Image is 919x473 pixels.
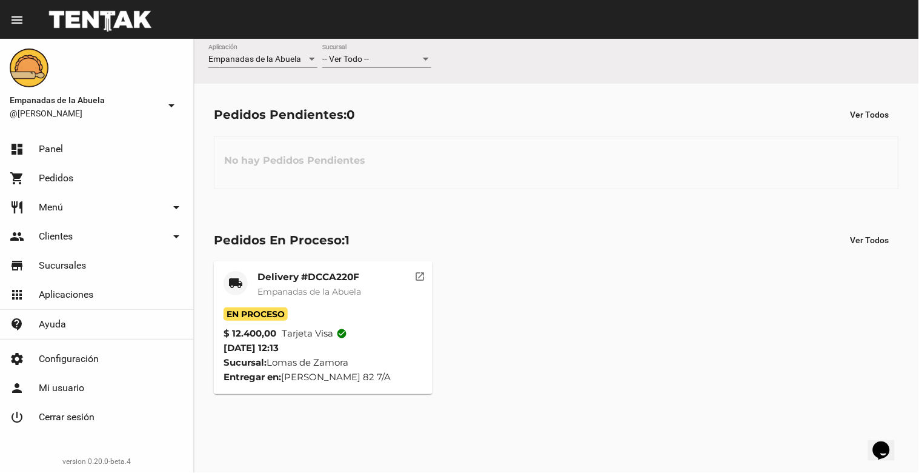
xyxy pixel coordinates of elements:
span: -- Ver Todo -- [322,54,369,64]
span: Tarjeta visa [282,326,348,341]
button: Ver Todos [841,104,899,126]
span: Mi usuario [39,382,84,394]
span: Empanadas de la Abuela [208,54,301,64]
span: Panel [39,143,63,155]
mat-icon: person [10,381,24,395]
span: Ver Todos [851,110,889,119]
mat-icon: open_in_new [415,269,426,280]
button: Ver Todos [841,229,899,251]
div: Pedidos Pendientes: [214,105,355,124]
strong: Sucursal: [224,357,267,368]
mat-icon: shopping_cart [10,171,24,186]
mat-icon: store [10,258,24,273]
mat-icon: apps [10,287,24,302]
mat-icon: contact_support [10,317,24,332]
div: Lomas de Zamora [224,355,423,370]
span: Ayuda [39,318,66,330]
mat-card-title: Delivery #DCCA220F [257,271,361,283]
mat-icon: people [10,229,24,244]
span: Menú [39,201,63,213]
div: [PERSON_NAME] 82 7/A [224,370,423,384]
iframe: chat widget [868,424,907,461]
h3: No hay Pedidos Pendientes [214,143,375,179]
span: Ver Todos [851,235,889,245]
strong: Entregar en: [224,371,281,383]
mat-icon: power_settings_new [10,410,24,424]
span: En Proceso [224,307,288,321]
span: Clientes [39,230,73,243]
span: Cerrar sesión [39,411,95,423]
img: f0136945-ed32-4f7c-91e3-a375bc4bb2c5.png [10,49,48,87]
mat-icon: settings [10,352,24,366]
mat-icon: dashboard [10,142,24,156]
mat-icon: arrow_drop_down [169,200,184,215]
mat-icon: local_shipping [228,276,243,290]
mat-icon: arrow_drop_down [169,229,184,244]
mat-icon: restaurant [10,200,24,215]
span: Configuración [39,353,99,365]
mat-icon: arrow_drop_down [164,98,179,113]
div: version 0.20.0-beta.4 [10,455,184,468]
div: Pedidos En Proceso: [214,230,350,250]
span: 0 [347,107,355,122]
span: Pedidos [39,172,73,184]
mat-icon: menu [10,13,24,27]
span: Sucursales [39,260,86,272]
span: 1 [345,233,350,247]
span: [DATE] 12:13 [224,342,279,354]
span: @[PERSON_NAME] [10,107,159,119]
mat-icon: check_circle [337,328,348,339]
strong: $ 12.400,00 [224,326,276,341]
span: Aplicaciones [39,289,93,301]
span: Empanadas de la Abuela [10,93,159,107]
span: Empanadas de la Abuela [257,286,361,297]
